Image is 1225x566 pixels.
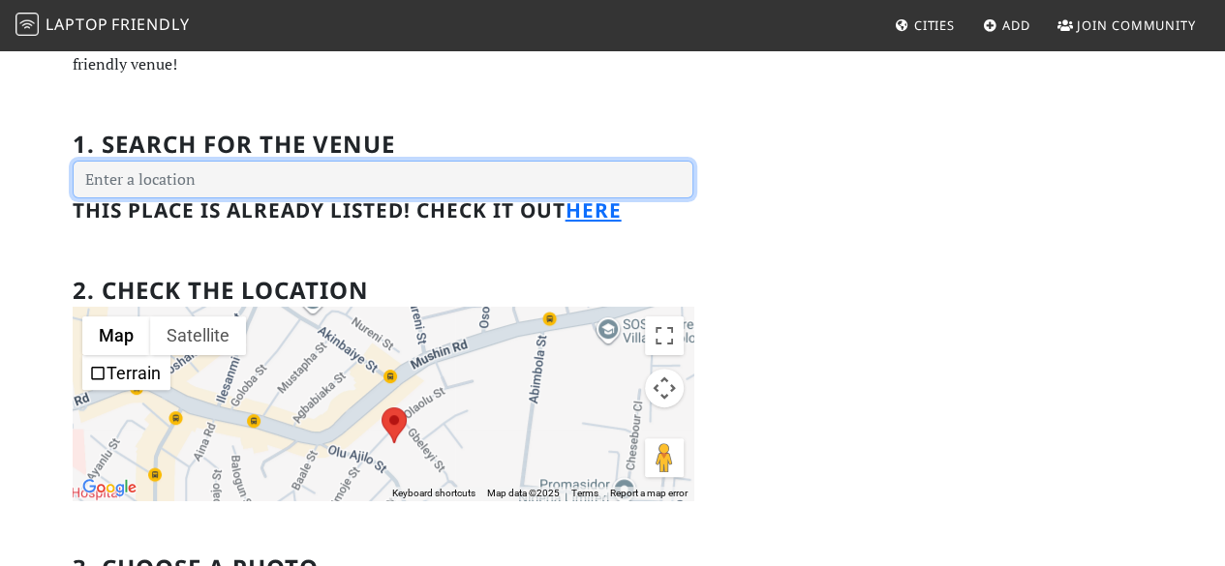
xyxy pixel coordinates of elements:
label: Terrain [107,363,161,383]
button: Map camera controls [645,369,684,407]
input: Enter a location [73,161,693,199]
a: here [566,196,622,223]
span: Map data ©2025 [487,488,560,498]
a: Join Community [1050,8,1204,43]
img: LaptopFriendly [15,13,39,36]
button: Keyboard shortcuts [392,487,475,500]
span: Cities [914,16,955,34]
span: Join Community [1077,16,1196,34]
p: Let freelancers, digital nomads, and other remote workers know about a new work-friendly venue! [73,27,693,76]
a: Add [975,8,1038,43]
button: Show street map [82,316,150,355]
span: Add [1002,16,1030,34]
span: Laptop [46,14,108,35]
a: LaptopFriendly LaptopFriendly [15,9,190,43]
h2: 2. Check the location [73,277,369,305]
span: Friendly [111,14,189,35]
a: Cities [887,8,963,43]
button: Show satellite imagery [150,316,246,355]
a: Open this area in Google Maps (opens a new window) [77,475,141,500]
h2: 1. Search for the venue [73,131,395,159]
a: Report a map error [610,488,688,498]
button: Drag Pegman onto the map to open Street View [645,438,684,477]
a: Terms (opens in new tab) [571,488,598,498]
li: Terrain [84,357,168,388]
ul: Show street map [82,355,170,390]
h3: This place is already listed! Check it out [73,198,693,223]
img: Google [77,475,141,500]
button: Toggle fullscreen view [645,316,684,355]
